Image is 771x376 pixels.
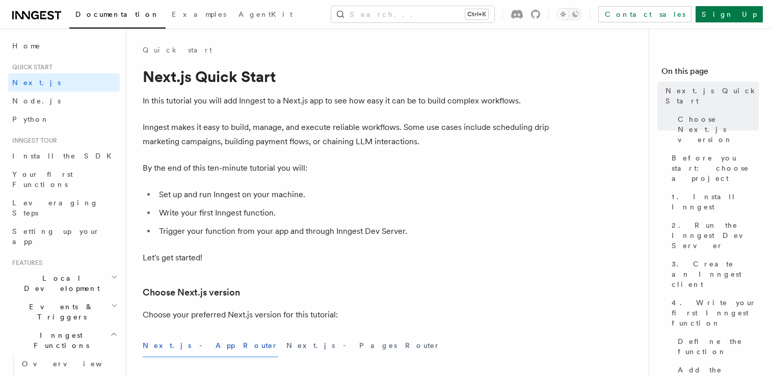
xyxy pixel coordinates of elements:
[465,9,488,19] kbd: Ctrl+K
[668,216,759,255] a: 2. Run the Inngest Dev Server
[232,3,299,28] a: AgentKit
[668,149,759,187] a: Before you start: choose a project
[143,94,550,108] p: In this tutorial you will add Inngest to a Next.js app to see how easy it can be to build complex...
[672,259,759,289] span: 3. Create an Inngest client
[672,153,759,183] span: Before you start: choose a project
[75,10,159,18] span: Documentation
[8,73,120,92] a: Next.js
[12,152,118,160] span: Install the SDK
[8,330,110,351] span: Inngest Functions
[143,45,212,55] a: Quick start
[12,41,41,51] span: Home
[172,10,226,18] span: Examples
[696,6,763,22] a: Sign Up
[661,65,759,82] h4: On this page
[674,332,759,361] a: Define the function
[12,227,100,246] span: Setting up your app
[8,273,111,293] span: Local Development
[8,326,120,355] button: Inngest Functions
[8,259,42,267] span: Features
[674,110,759,149] a: Choose Next.js version
[668,187,759,216] a: 1. Install Inngest
[22,360,127,368] span: Overview
[12,199,98,217] span: Leveraging Steps
[143,308,550,322] p: Choose your preferred Next.js version for this tutorial:
[672,298,759,328] span: 4. Write your first Inngest function
[143,334,278,357] button: Next.js - App Router
[672,192,759,212] span: 1. Install Inngest
[8,137,57,145] span: Inngest tour
[678,336,759,357] span: Define the function
[166,3,232,28] a: Examples
[143,120,550,149] p: Inngest makes it easy to build, manage, and execute reliable workflows. Some use cases include sc...
[12,78,61,87] span: Next.js
[8,302,111,322] span: Events & Triggers
[238,10,293,18] span: AgentKit
[661,82,759,110] a: Next.js Quick Start
[8,110,120,128] a: Python
[143,251,550,265] p: Let's get started!
[286,334,440,357] button: Next.js - Pages Router
[12,115,49,123] span: Python
[156,187,550,202] li: Set up and run Inngest on your machine.
[598,6,692,22] a: Contact sales
[8,269,120,298] button: Local Development
[678,114,759,145] span: Choose Next.js version
[143,67,550,86] h1: Next.js Quick Start
[12,170,73,189] span: Your first Functions
[69,3,166,29] a: Documentation
[143,161,550,175] p: By the end of this ten-minute tutorial you will:
[143,285,240,300] a: Choose Next.js version
[8,165,120,194] a: Your first Functions
[8,147,120,165] a: Install the SDK
[8,194,120,222] a: Leveraging Steps
[8,37,120,55] a: Home
[331,6,494,22] button: Search...Ctrl+K
[8,222,120,251] a: Setting up your app
[8,92,120,110] a: Node.js
[666,86,759,106] span: Next.js Quick Start
[8,298,120,326] button: Events & Triggers
[156,206,550,220] li: Write your first Inngest function.
[668,255,759,293] a: 3. Create an Inngest client
[557,8,581,20] button: Toggle dark mode
[8,63,52,71] span: Quick start
[672,220,759,251] span: 2. Run the Inngest Dev Server
[18,355,120,373] a: Overview
[156,224,550,238] li: Trigger your function from your app and through Inngest Dev Server.
[12,97,61,105] span: Node.js
[668,293,759,332] a: 4. Write your first Inngest function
